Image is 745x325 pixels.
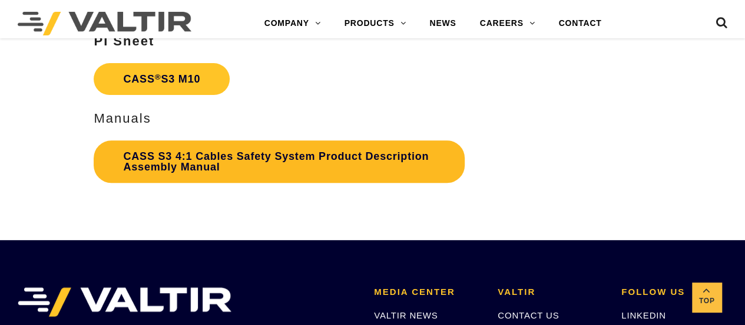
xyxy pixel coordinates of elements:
[498,287,604,297] h2: VALTIR
[374,287,480,297] h2: MEDIA CENTER
[498,310,559,320] a: CONTACT US
[374,310,438,320] a: VALTIR NEWS
[621,287,727,297] h2: FOLLOW US
[94,140,465,183] a: CASS S3 4:1 Cables Safety System Product Description Assembly Manual
[94,111,465,126] h3: Manuals
[621,310,666,320] a: LINKEDIN
[418,12,468,35] a: NEWS
[547,12,613,35] a: CONTACT
[94,34,154,48] strong: PI Sheet
[692,283,721,312] a: Top
[692,294,721,308] span: Top
[333,12,418,35] a: PRODUCTS
[155,73,161,81] sup: ®
[253,12,333,35] a: COMPANY
[18,287,231,317] img: VALTIR
[468,12,547,35] a: CAREERS
[18,12,191,35] img: Valtir
[94,63,230,95] a: CASS®S3 M10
